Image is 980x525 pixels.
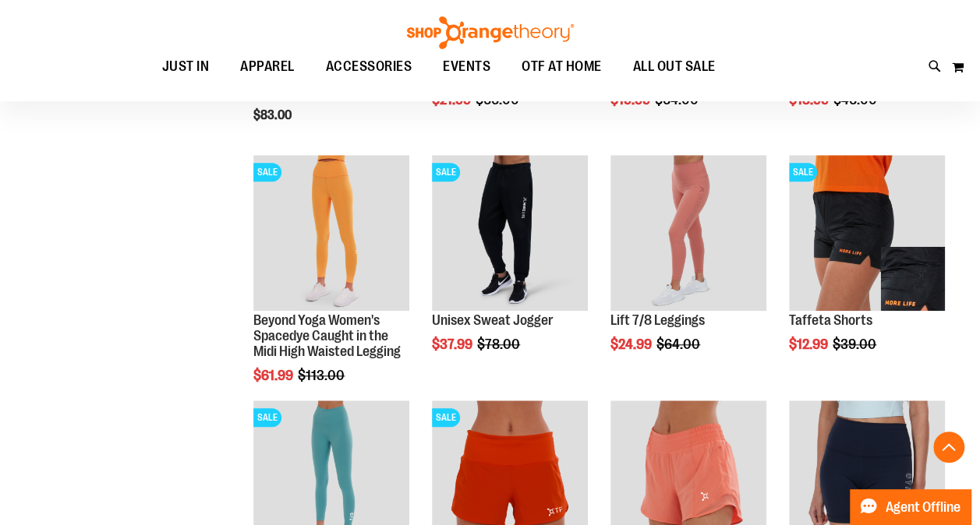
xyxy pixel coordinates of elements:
span: $113.00 [298,368,347,383]
a: Unisex Sweat Jogger [432,312,554,328]
span: $24.99 [610,336,654,352]
a: Product image for Beyond Yoga Womens Spacedye Caught in the Midi High Waisted LeggingSALE [253,155,409,313]
span: JUST IN [162,49,210,84]
span: $12.99 [789,336,830,352]
div: product [246,147,417,422]
a: Product image for Lift 7/8 Leggings [610,155,766,313]
span: ALL OUT SALE [633,49,716,84]
span: APPAREL [240,49,295,84]
span: $83.00 [253,108,294,122]
button: Agent Offline [850,489,971,525]
div: product [424,147,596,392]
span: EVENTS [443,49,490,84]
span: $64.00 [656,336,702,352]
a: Lift 7/8 Leggings [610,312,705,328]
a: Taffeta Shorts [789,312,872,328]
span: Agent Offline [886,500,961,515]
img: Shop Orangetheory [405,16,576,49]
div: product [781,147,953,392]
span: $37.99 [432,336,475,352]
button: Back To Top [933,432,964,463]
span: ACCESSORIES [326,49,412,84]
span: $61.99 [253,368,295,383]
span: $78.00 [477,336,522,352]
img: Product image for Unisex Sweat Jogger [432,155,588,311]
span: SALE [432,408,460,427]
img: Product image for Beyond Yoga Womens Spacedye Caught in the Midi High Waisted Legging [253,155,409,311]
img: Product image for Lift 7/8 Leggings [610,155,766,311]
div: product [603,147,774,392]
img: Product image for Camo Tafetta Shorts [789,155,945,311]
span: SALE [253,408,281,427]
span: OTF AT HOME [522,49,602,84]
span: SALE [432,163,460,181]
span: SALE [789,163,817,181]
span: $39.00 [833,336,879,352]
a: Product image for Camo Tafetta ShortsSALE [789,155,945,313]
a: Product image for Unisex Sweat JoggerSALE [432,155,588,313]
a: Beyond Yoga Women's Spacedye Caught in the Midi High Waisted Legging [253,312,401,359]
span: SALE [253,163,281,181]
